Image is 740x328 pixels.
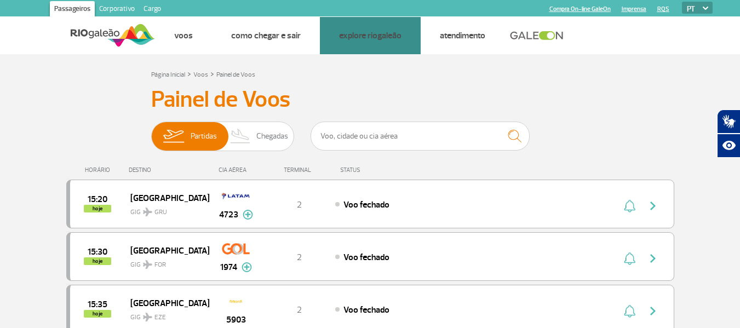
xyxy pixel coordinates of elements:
[143,313,152,321] img: destiny_airplane.svg
[88,248,107,256] span: 2025-09-25 15:30:00
[193,71,208,79] a: Voos
[297,252,302,263] span: 2
[130,254,200,270] span: GIG
[139,1,165,19] a: Cargo
[717,110,740,134] button: Abrir tradutor de língua de sinais.
[84,257,111,265] span: hoje
[339,30,401,41] a: Explore RIOgaleão
[129,166,209,174] div: DESTINO
[154,260,166,270] span: FOR
[231,30,301,41] a: Como chegar e sair
[220,261,237,274] span: 1974
[191,122,217,151] span: Partidas
[130,296,200,310] span: [GEOGRAPHIC_DATA]
[130,243,200,257] span: [GEOGRAPHIC_DATA]
[156,122,191,151] img: slider-embarque
[130,307,200,323] span: GIG
[143,260,152,269] img: destiny_airplane.svg
[95,1,139,19] a: Corporativo
[343,252,389,263] span: Voo fechado
[225,122,257,151] img: slider-desembarque
[624,252,635,265] img: sino-painel-voo.svg
[151,86,589,113] h3: Painel de Voos
[219,208,238,221] span: 4723
[187,67,191,80] a: >
[256,122,288,151] span: Chegadas
[130,191,200,205] span: [GEOGRAPHIC_DATA]
[440,30,485,41] a: Atendimento
[210,67,214,80] a: >
[226,313,246,326] span: 5903
[297,304,302,315] span: 2
[717,110,740,158] div: Plugin de acessibilidade da Hand Talk.
[50,1,95,19] a: Passageiros
[624,199,635,212] img: sino-painel-voo.svg
[343,304,389,315] span: Voo fechado
[130,202,200,217] span: GIG
[343,199,389,210] span: Voo fechado
[622,5,646,13] a: Imprensa
[209,166,263,174] div: CIA AÉREA
[335,166,424,174] div: STATUS
[549,5,611,13] a: Compra On-line GaleOn
[311,122,530,151] input: Voo, cidade ou cia aérea
[84,310,111,318] span: hoje
[84,205,111,212] span: hoje
[216,71,255,79] a: Painel de Voos
[624,304,635,318] img: sino-painel-voo.svg
[646,304,659,318] img: seta-direita-painel-voo.svg
[151,71,185,79] a: Página Inicial
[154,313,166,323] span: EZE
[88,195,107,203] span: 2025-09-25 15:20:00
[243,210,253,220] img: mais-info-painel-voo.svg
[657,5,669,13] a: RQS
[717,134,740,158] button: Abrir recursos assistivos.
[646,252,659,265] img: seta-direita-painel-voo.svg
[263,166,335,174] div: TERMINAL
[70,166,129,174] div: HORÁRIO
[646,199,659,212] img: seta-direita-painel-voo.svg
[297,199,302,210] span: 2
[154,208,167,217] span: GRU
[88,301,107,308] span: 2025-09-25 15:35:00
[174,30,193,41] a: Voos
[242,262,252,272] img: mais-info-painel-voo.svg
[143,208,152,216] img: destiny_airplane.svg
